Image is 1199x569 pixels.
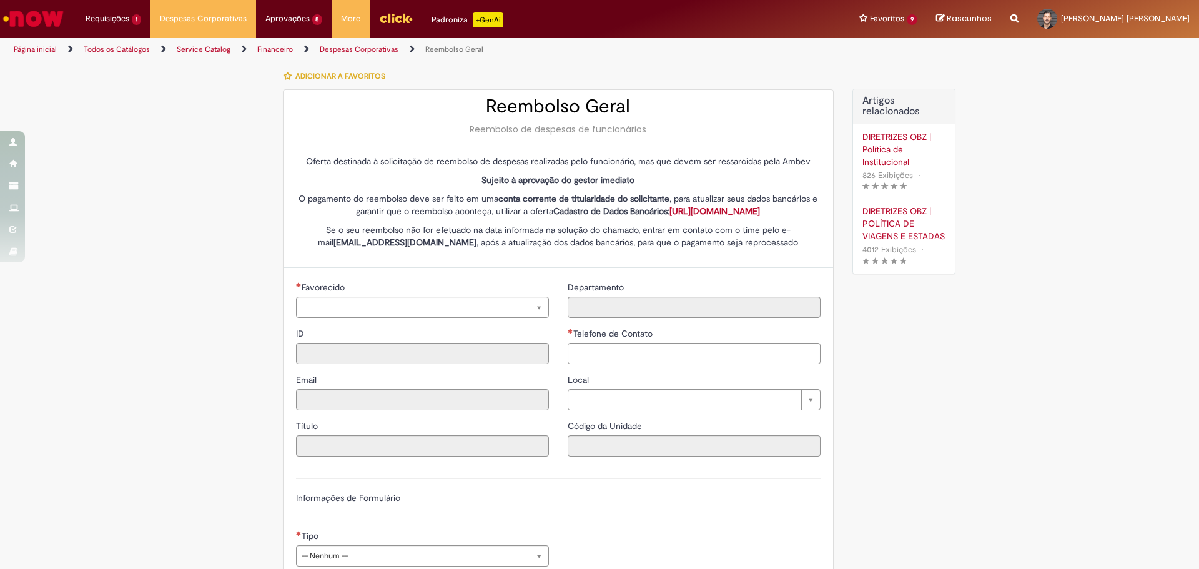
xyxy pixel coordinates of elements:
[568,420,644,432] label: Somente leitura - Código da Unidade
[568,282,626,293] span: Somente leitura - Departamento
[341,12,360,25] span: More
[947,12,992,24] span: Rascunhos
[296,492,400,503] label: Informações de Formulário
[862,131,945,168] a: DIRETRIZES OBZ | Política de Institucional
[907,14,917,25] span: 9
[295,71,385,81] span: Adicionar a Favoritos
[296,123,821,136] div: Reembolso de despesas de funcionários
[302,546,523,566] span: -- Nenhum --
[302,282,347,293] span: Necessários - Favorecido
[296,374,319,385] span: Somente leitura - Email
[296,96,821,117] h2: Reembolso Geral
[862,170,913,181] span: 826 Exibições
[568,374,591,385] span: Local
[498,193,669,204] strong: conta corrente de titularidade do solicitante
[669,205,760,217] a: [URL][DOMAIN_NAME]
[870,12,904,25] span: Favoritos
[379,9,413,27] img: click_logo_yellow_360x200.png
[296,192,821,217] p: O pagamento do reembolso deve ser feito em uma , para atualizar seus dados bancários e garantir q...
[915,167,923,184] span: •
[302,530,321,542] span: Tipo
[296,343,549,364] input: ID
[568,420,644,432] span: Somente leitura - Código da Unidade
[283,63,392,89] button: Adicionar a Favoritos
[132,14,141,25] span: 1
[296,297,549,318] a: Limpar campo Favorecido
[296,155,821,167] p: Oferta destinada à solicitação de reembolso de despesas realizadas pelo funcionário, mas que deve...
[296,328,307,339] span: Somente leitura - ID
[862,205,945,242] a: DIRETRIZES OBZ | POLÍTICA DE VIAGENS E ESTADAS
[320,44,398,54] a: Despesas Corporativas
[296,435,549,457] input: Título
[177,44,230,54] a: Service Catalog
[919,241,926,258] span: •
[84,44,150,54] a: Todos os Catálogos
[553,205,760,217] strong: Cadastro de Dados Bancários:
[473,12,503,27] p: +GenAi
[333,237,476,248] strong: [EMAIL_ADDRESS][DOMAIN_NAME]
[568,389,821,410] a: Limpar campo Local
[1,6,66,31] img: ServiceNow
[86,12,129,25] span: Requisições
[296,531,302,536] span: Necessários
[296,327,307,340] label: Somente leitura - ID
[1061,13,1190,24] span: [PERSON_NAME] [PERSON_NAME]
[568,297,821,318] input: Departamento
[862,244,916,255] span: 4012 Exibições
[432,12,503,27] div: Padroniza
[425,44,483,54] a: Reembolso Geral
[296,389,549,410] input: Email
[296,224,821,249] p: Se o seu reembolso não for efetuado na data informada na solução do chamado, entrar em contato co...
[568,329,573,334] span: Obrigatório Preenchido
[257,44,293,54] a: Financeiro
[160,12,247,25] span: Despesas Corporativas
[568,435,821,457] input: Código da Unidade
[312,14,323,25] span: 8
[862,96,945,117] h3: Artigos relacionados
[296,420,320,432] span: Somente leitura - Título
[568,343,821,364] input: Telefone de Contato
[936,13,992,25] a: Rascunhos
[481,174,634,186] strong: Sujeito à aprovação do gestor imediato
[296,374,319,386] label: Somente leitura - Email
[9,38,790,61] ul: Trilhas de página
[14,44,57,54] a: Página inicial
[573,328,655,339] span: Telefone de Contato
[568,281,626,294] label: Somente leitura - Departamento
[265,12,310,25] span: Aprovações
[296,282,302,287] span: Necessários
[296,420,320,432] label: Somente leitura - Título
